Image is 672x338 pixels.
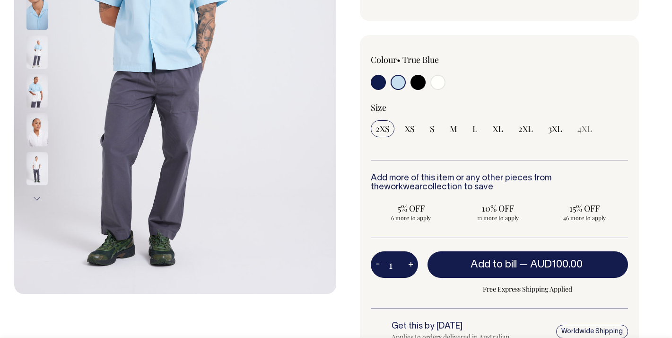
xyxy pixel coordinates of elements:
span: M [450,123,457,134]
input: 2XL [514,120,538,137]
span: — [519,260,585,269]
h6: Add more of this item or any other pieces from the collection to save [371,174,628,193]
input: M [445,120,462,137]
img: true-blue [26,75,48,108]
button: Next [30,188,44,210]
input: 3XL [543,120,567,137]
span: 5% OFF [375,203,447,214]
label: True Blue [402,54,439,65]
a: workwear [384,183,422,191]
span: 4XL [577,123,592,134]
button: + [403,255,418,274]
span: • [397,54,401,65]
span: AUD100.00 [530,260,583,269]
div: Colour [371,54,474,65]
span: XS [405,123,415,134]
button: Add to bill —AUD100.00 [428,251,628,278]
input: 10% OFF 21 more to apply [457,200,538,224]
input: XS [400,120,419,137]
div: Size [371,102,628,113]
span: S [430,123,435,134]
span: 10% OFF [462,203,533,214]
span: 15% OFF [549,203,620,214]
img: off-white [26,152,48,186]
span: 3XL [548,123,562,134]
img: true-blue [26,36,48,69]
span: 6 more to apply [375,214,447,222]
span: L [472,123,478,134]
input: 5% OFF 6 more to apply [371,200,452,224]
input: 15% OFF 46 more to apply [544,200,625,224]
span: 46 more to apply [549,214,620,222]
span: Free Express Shipping Applied [428,284,628,295]
input: XL [488,120,508,137]
span: 21 more to apply [462,214,533,222]
span: XL [493,123,503,134]
span: 2XS [375,123,390,134]
button: - [371,255,384,274]
h6: Get this by [DATE] [392,322,511,331]
input: S [425,120,439,137]
input: 4XL [573,120,597,137]
img: off-white [26,114,48,147]
span: Add to bill [471,260,517,269]
input: L [468,120,482,137]
span: 2XL [518,123,533,134]
input: 2XS [371,120,394,137]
